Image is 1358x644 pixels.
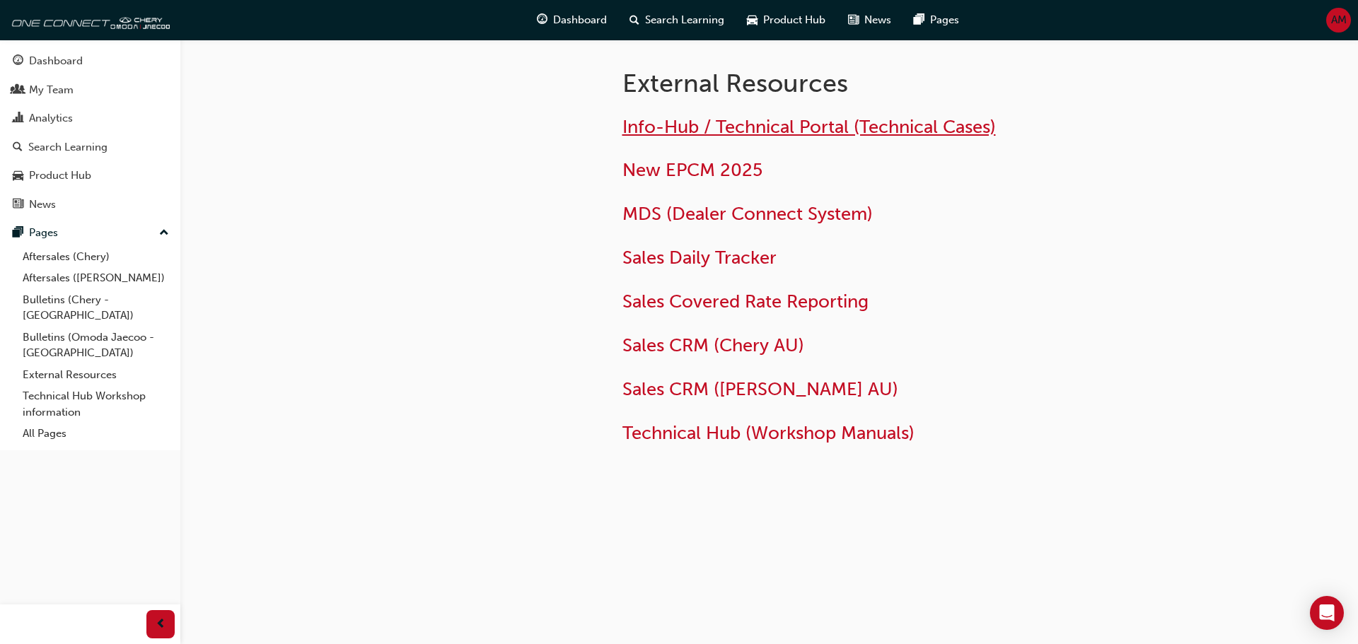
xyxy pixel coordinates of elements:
[1310,596,1344,630] div: Open Intercom Messenger
[837,6,903,35] a: news-iconNews
[763,12,825,28] span: Product Hub
[28,139,108,156] div: Search Learning
[736,6,837,35] a: car-iconProduct Hub
[6,48,175,74] a: Dashboard
[29,53,83,69] div: Dashboard
[13,84,23,97] span: people-icon
[903,6,970,35] a: pages-iconPages
[622,203,873,225] a: MDS (Dealer Connect System)
[553,12,607,28] span: Dashboard
[156,616,166,633] span: prev-icon
[13,112,23,125] span: chart-icon
[864,12,891,28] span: News
[13,170,23,182] span: car-icon
[622,291,869,312] a: Sales Covered Rate Reporting
[747,11,758,29] span: car-icon
[6,77,175,103] a: My Team
[17,289,175,327] a: Bulletins (Chery - [GEOGRAPHIC_DATA])
[6,220,175,246] button: Pages
[13,199,23,211] span: news-icon
[526,6,618,35] a: guage-iconDashboard
[17,385,175,423] a: Technical Hub Workshop information
[13,55,23,68] span: guage-icon
[13,227,23,240] span: pages-icon
[6,192,175,218] a: News
[622,159,762,181] a: New EPCM 2025
[622,378,898,400] a: Sales CRM ([PERSON_NAME] AU)
[930,12,959,28] span: Pages
[6,105,175,131] a: Analytics
[17,364,175,386] a: External Resources
[6,163,175,189] a: Product Hub
[29,168,91,184] div: Product Hub
[622,68,1086,99] h1: External Resources
[6,134,175,160] a: Search Learning
[29,197,56,213] div: News
[29,82,74,98] div: My Team
[1326,8,1351,33] button: AM
[618,6,736,35] a: search-iconSearch Learning
[537,11,547,29] span: guage-icon
[622,422,915,444] a: Technical Hub (Workshop Manuals)
[17,327,175,364] a: Bulletins (Omoda Jaecoo - [GEOGRAPHIC_DATA])
[17,267,175,289] a: Aftersales ([PERSON_NAME])
[29,225,58,241] div: Pages
[1331,12,1347,28] span: AM
[6,45,175,220] button: DashboardMy TeamAnalyticsSearch LearningProduct HubNews
[7,6,170,34] img: oneconnect
[17,246,175,268] a: Aftersales (Chery)
[645,12,724,28] span: Search Learning
[13,141,23,154] span: search-icon
[848,11,859,29] span: news-icon
[159,224,169,242] span: up-icon
[29,110,73,127] div: Analytics
[622,116,996,138] a: Info-Hub / Technical Portal (Technical Cases)
[622,334,804,356] a: Sales CRM (Chery AU)
[629,11,639,29] span: search-icon
[622,247,777,269] a: Sales Daily Tracker
[914,11,924,29] span: pages-icon
[17,423,175,445] a: All Pages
